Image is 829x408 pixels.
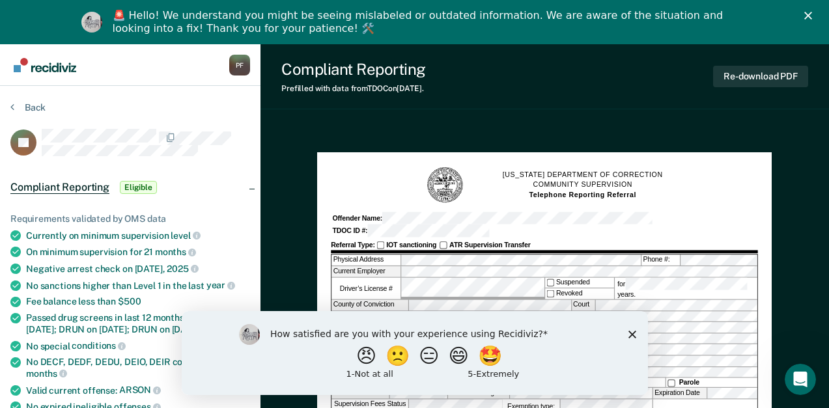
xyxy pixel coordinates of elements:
div: Prefilled with data from TDOC on [DATE] . [281,84,426,93]
button: Re-download PDF [713,66,808,87]
input: Parole [667,379,675,387]
div: Passed drug screens in last 12 months: DRUN on [DATE]; DRUN on [DATE]; DRUN on [DATE], [26,312,250,334]
input: Suspended [546,279,554,286]
label: Revoked [545,289,614,299]
span: level [171,230,200,241]
button: Profile dropdown button [229,55,250,75]
span: Compliant Reporting [10,181,109,194]
div: Currently on minimum supervision [26,230,250,241]
img: TN Seal [427,166,465,204]
label: Driver’s License # [332,277,401,299]
strong: Telephone Reporting Referral [529,191,636,199]
span: conditions [72,340,125,351]
img: Profile image for Kim [81,12,102,33]
div: Requirements validated by OMS data [10,213,250,224]
button: Back [10,102,46,113]
input: for years. [625,277,747,290]
label: County of Conviction [332,300,409,310]
div: On minimum supervision for 21 [26,246,250,258]
span: year [206,280,235,290]
strong: Parole [679,379,699,387]
img: Recidiviz [14,58,76,72]
div: Fee balance less than [26,296,250,307]
iframe: Survey by Kim from Recidiviz [182,311,648,395]
span: months [155,247,196,257]
span: ARSON [119,385,161,395]
strong: Offender Name: [333,215,383,223]
iframe: Intercom live chat [785,364,816,395]
div: Valid current offense: [26,385,250,396]
span: Eligible [120,181,157,194]
div: No sanctions higher than Level 1 in the last [26,280,250,292]
div: No DECF, DEDF, DEDU, DEIO, DEIR codes in the last 3 [26,357,250,379]
strong: ATR Supervision Transfer [449,241,531,249]
label: Physical Address [332,255,401,265]
span: 2025 [167,264,198,274]
strong: IOT sanctioning [386,241,436,249]
input: Revoked [546,290,554,297]
div: 🚨 Hello! We understand you might be seeing mislabeled or outdated information. We are aware of th... [113,9,727,35]
label: for years. [616,277,755,299]
strong: TDOC ID #: [333,227,368,235]
div: No special [26,340,250,352]
input: IOT sanctioning [377,241,385,249]
label: Current Employer [332,266,401,277]
div: P F [229,55,250,75]
h1: [US_STATE] DEPARTMENT OF CORRECTION COMMUNITY SUPERVISION [503,170,663,201]
label: Expiration Date [653,388,707,398]
div: Close [804,12,817,20]
label: Court [572,300,595,310]
span: $500 [118,296,141,306]
label: Suspended [545,277,614,288]
input: ATR Supervision Transfer [440,241,447,249]
label: Phone #: [642,255,681,265]
span: months [26,368,67,379]
strong: Referral Type: [331,241,375,249]
div: Negative arrest check on [DATE], [26,263,250,275]
div: Compliant Reporting [281,60,426,79]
